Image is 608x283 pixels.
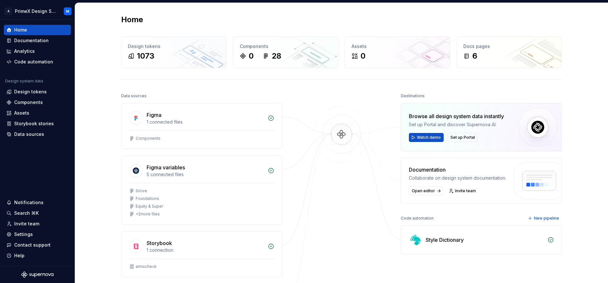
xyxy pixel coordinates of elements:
div: Code automation [401,214,434,223]
a: Assets [4,108,71,118]
div: PrimeX Design System [15,8,56,14]
div: Components [136,136,160,141]
span: New pipeline [534,216,559,221]
div: Invite team [14,221,39,227]
button: Notifications [4,197,71,208]
a: Home [4,25,71,35]
a: Invite team [4,219,71,229]
h2: Home [121,14,143,25]
div: M [66,9,69,14]
div: Settings [14,231,33,238]
div: Documentation [409,166,506,174]
div: Figma variables [147,164,185,171]
a: Components028 [233,36,338,68]
a: Documentation [4,35,71,46]
div: 1 connected files [147,119,264,125]
div: Destinations [401,91,425,100]
button: APrimeX Design SystemM [1,4,73,18]
a: Settings [4,229,71,240]
div: Set up Portal and discover Supernova AI. [409,121,504,128]
div: 1 connection [147,247,264,253]
div: Equity & Super [136,204,163,209]
span: Watch demo [417,135,441,140]
div: + 2 more files [136,212,160,217]
a: Storybook stories [4,118,71,129]
div: Documentation [14,37,49,44]
div: 1073 [137,51,154,61]
div: Storybook stories [14,120,54,127]
a: Code automation [4,57,71,67]
div: 0 [249,51,254,61]
button: Contact support [4,240,71,250]
div: Code automation [14,59,53,65]
div: 5 connected files [147,171,264,178]
div: Docs pages [463,43,555,50]
div: Help [14,252,24,259]
div: Search ⌘K [14,210,39,216]
a: Assets0 [345,36,450,68]
div: Analytics [14,48,35,54]
a: Figma1 connected filesComponents [121,103,282,149]
div: Storybook [147,239,172,247]
div: Assets [352,43,443,50]
div: 0 [361,51,365,61]
button: Watch demo [409,133,444,142]
a: Data sources [4,129,71,139]
a: Storybook1 connectionarmscheck [121,231,282,277]
button: Help [4,250,71,261]
button: Search ⌘K [4,208,71,218]
span: Set up Portal [450,135,475,140]
svg: Supernova Logo [21,271,53,278]
div: Components [14,99,43,106]
div: Design tokens [128,43,220,50]
div: Browse all design system data instantly [409,112,504,120]
div: Data sources [14,131,44,137]
div: Notifications [14,199,43,206]
button: Set up Portal [448,133,478,142]
div: Foundations [136,196,159,201]
a: Analytics [4,46,71,56]
div: Data sources [121,91,147,100]
div: armscheck [136,264,157,269]
div: A [5,7,12,15]
span: Invite team [455,188,476,193]
div: 28 [272,51,281,61]
div: Contact support [14,242,51,248]
a: Open editor [409,186,443,195]
div: Grove [136,188,147,193]
div: Design system data [5,79,43,84]
a: Figma variables5 connected filesGroveFoundationsEquity & Super+2more files [121,156,282,225]
a: Design tokens1073 [121,36,227,68]
a: Invite team [447,186,479,195]
div: Collaborate on design system documentation. [409,175,506,181]
div: Figma [147,111,161,119]
div: Assets [14,110,29,116]
a: Design tokens [4,87,71,97]
a: Components [4,97,71,108]
div: Components [240,43,332,50]
div: 6 [472,51,477,61]
div: Design tokens [14,89,47,95]
a: Docs pages6 [457,36,562,68]
span: Open editor [412,188,435,193]
button: New pipeline [526,214,562,223]
div: Style Dictionary [426,236,464,244]
div: Home [14,27,27,33]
